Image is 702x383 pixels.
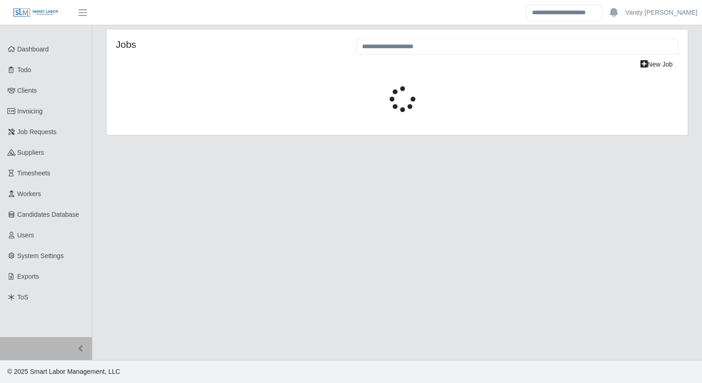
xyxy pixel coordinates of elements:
[17,66,31,73] span: Todo
[17,45,49,53] span: Dashboard
[17,190,41,197] span: Workers
[625,8,697,17] a: Vanity [PERSON_NAME]
[116,39,342,50] h4: Jobs
[17,169,51,177] span: Timesheets
[7,368,120,375] span: © 2025 Smart Labor Management, LLC
[17,87,37,94] span: Clients
[634,56,679,73] a: New Job
[526,5,602,21] input: Search
[17,231,34,239] span: Users
[17,128,57,135] span: Job Requests
[17,211,79,218] span: Candidates Database
[17,273,39,280] span: Exports
[17,107,43,115] span: Invoicing
[17,293,28,301] span: ToS
[13,8,59,18] img: SLM Logo
[17,149,44,156] span: Suppliers
[17,252,64,259] span: System Settings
